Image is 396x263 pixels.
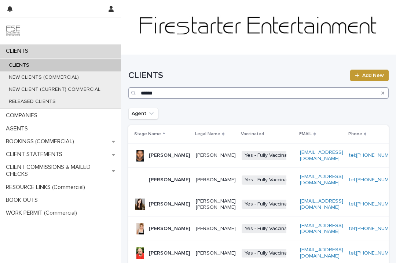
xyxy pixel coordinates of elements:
p: [PERSON_NAME] [149,201,190,207]
p: [PERSON_NAME] [196,152,236,159]
p: NEW CLIENTS (COMMERCIAL) [3,74,85,81]
p: CLIENTS [3,62,35,68]
p: Vaccinated [241,130,264,138]
p: CLIENTS [3,48,34,55]
a: [EMAIL_ADDRESS][DOMAIN_NAME] [300,199,343,210]
a: [EMAIL_ADDRESS][DOMAIN_NAME] [300,174,343,185]
p: NEW CLIENT (CURRENT) COMMERCIAL [3,86,106,93]
p: BOOK OUTS [3,197,44,204]
p: Phone [348,130,362,138]
a: Add New [350,70,389,81]
span: Yes - Fully Vaccinated [242,151,298,160]
p: [PERSON_NAME] [149,177,190,183]
p: EMAIL [299,130,312,138]
span: Add New [362,73,384,78]
p: BOOKINGS (COMMERCIAL) [3,138,80,145]
p: [PERSON_NAME] [PERSON_NAME] [196,198,236,211]
span: Yes - Fully Vaccinated [242,249,298,258]
p: RESOURCE LINKS (Commercial) [3,184,91,191]
p: COMPANIES [3,112,43,119]
p: [PERSON_NAME] [149,226,190,232]
a: [EMAIL_ADDRESS][DOMAIN_NAME] [300,247,343,259]
p: [PERSON_NAME] [196,250,236,256]
span: Yes - Fully Vaccinated [242,175,298,185]
p: WORK PERMIT (Commercial) [3,210,83,216]
span: Yes - Fully Vaccinated [242,200,298,209]
p: Stage Name [134,130,161,138]
input: Search [128,87,389,99]
img: 9JgRvJ3ETPGCJDhvPVA5 [6,24,21,38]
button: Agent [128,108,158,119]
p: [PERSON_NAME] [196,177,236,183]
a: [EMAIL_ADDRESS][DOMAIN_NAME] [300,150,343,161]
p: AGENTS [3,125,34,132]
p: RELEASED CLIENTS [3,99,62,105]
p: [PERSON_NAME] [149,152,190,159]
a: [EMAIL_ADDRESS][DOMAIN_NAME] [300,223,343,234]
p: [PERSON_NAME] [196,226,236,232]
p: [PERSON_NAME] [149,250,190,256]
h1: CLIENTS [128,70,346,81]
p: Legal Name [195,130,220,138]
span: Yes - Fully Vaccinated [242,224,298,233]
p: CLIENT COMMISSIONS & MAILED CHECKS [3,164,112,178]
p: CLIENT STATEMENTS [3,151,68,158]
